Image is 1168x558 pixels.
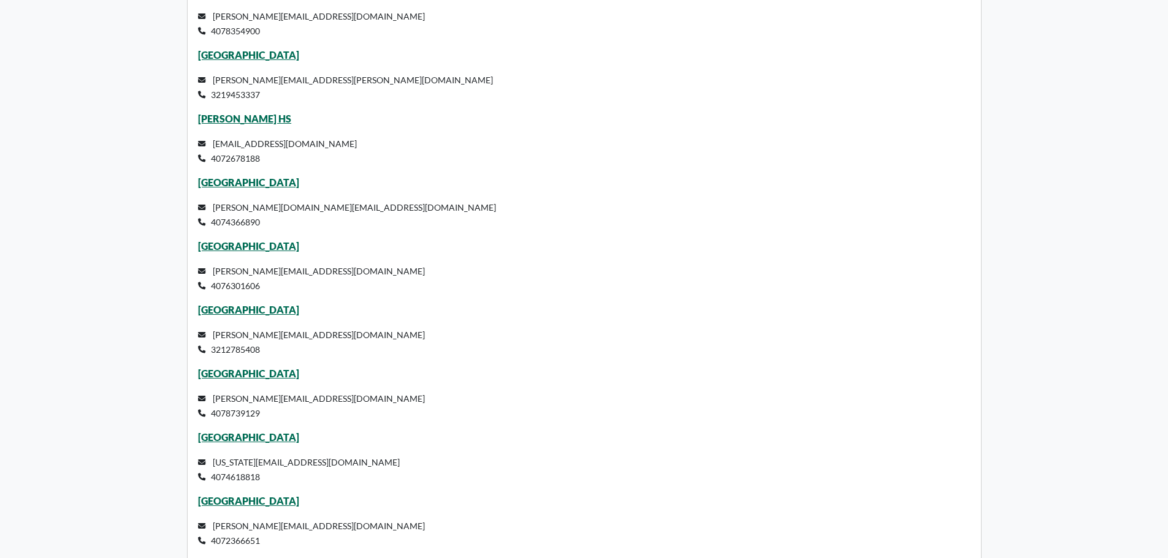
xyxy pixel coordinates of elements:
small: [PERSON_NAME][EMAIL_ADDRESS][PERSON_NAME][DOMAIN_NAME] 3219453337 [198,75,493,100]
a: [GEOGRAPHIC_DATA] [198,431,299,443]
a: [GEOGRAPHIC_DATA] [198,368,299,379]
small: [PERSON_NAME][EMAIL_ADDRESS][DOMAIN_NAME] 4072366651 [198,521,425,546]
small: [PERSON_NAME][EMAIL_ADDRESS][DOMAIN_NAME] 4078354900 [198,11,425,36]
small: [PERSON_NAME][EMAIL_ADDRESS][DOMAIN_NAME] 4078739129 [198,393,425,418]
small: [EMAIL_ADDRESS][DOMAIN_NAME] 4072678188 [198,138,357,164]
a: [GEOGRAPHIC_DATA] [198,304,299,315]
small: [PERSON_NAME][EMAIL_ADDRESS][DOMAIN_NAME] 4076301606 [198,266,425,291]
a: [GEOGRAPHIC_DATA] [198,49,299,61]
a: [GEOGRAPHIC_DATA] [198,240,299,252]
a: [GEOGRAPHIC_DATA] [198,495,299,507]
a: [GEOGRAPHIC_DATA] [198,176,299,188]
small: [PERSON_NAME][DOMAIN_NAME][EMAIL_ADDRESS][DOMAIN_NAME] 4074366890 [198,202,496,227]
small: [US_STATE][EMAIL_ADDRESS][DOMAIN_NAME] 4074618818 [198,457,400,482]
a: [PERSON_NAME] HS [198,113,291,124]
small: [PERSON_NAME][EMAIL_ADDRESS][DOMAIN_NAME] 3212785408 [198,330,425,355]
